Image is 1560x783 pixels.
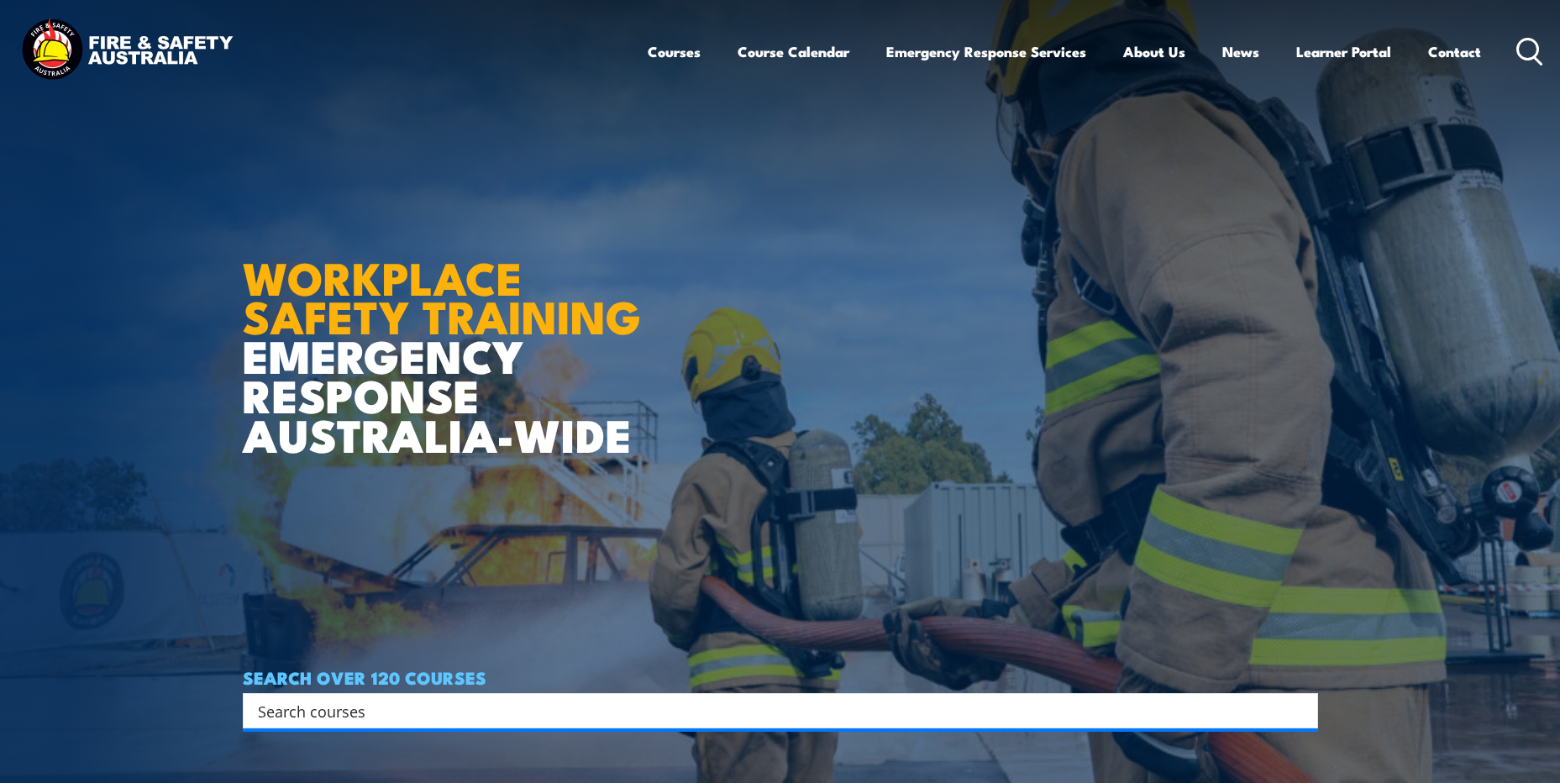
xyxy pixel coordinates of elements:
[1222,29,1259,74] a: News
[648,29,701,74] a: Courses
[886,29,1086,74] a: Emergency Response Services
[261,699,1284,723] form: Search form
[243,241,641,350] strong: WORKPLACE SAFETY TRAINING
[1289,699,1312,723] button: Search magnifier button
[243,215,654,454] h1: EMERGENCY RESPONSE AUSTRALIA-WIDE
[738,29,849,74] a: Course Calendar
[1296,29,1391,74] a: Learner Portal
[1428,29,1481,74] a: Contact
[258,698,1281,723] input: Search input
[1123,29,1185,74] a: About Us
[243,668,1318,686] h4: SEARCH OVER 120 COURSES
